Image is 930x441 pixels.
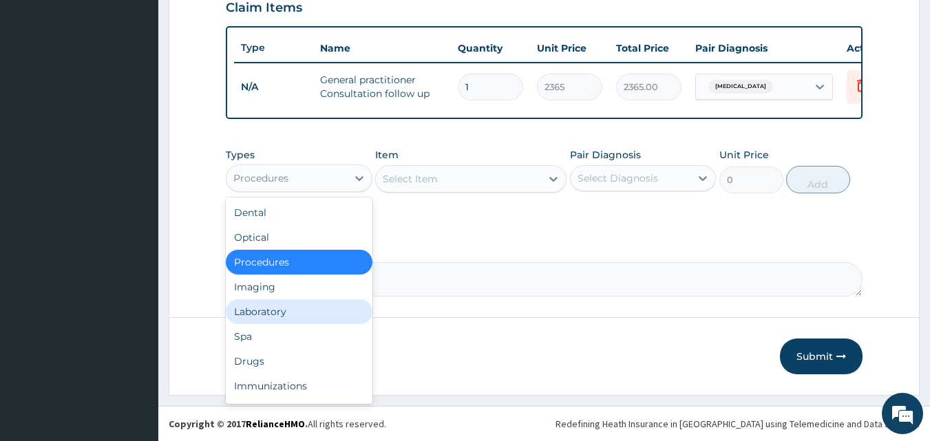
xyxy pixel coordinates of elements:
[226,149,255,161] label: Types
[226,398,372,423] div: Others
[570,148,641,162] label: Pair Diagnosis
[786,166,850,193] button: Add
[226,349,372,374] div: Drugs
[688,34,840,62] th: Pair Diagnosis
[80,133,190,272] span: We're online!
[840,34,909,62] th: Actions
[226,7,259,40] div: Minimize live chat window
[609,34,688,62] th: Total Price
[234,74,313,100] td: N/A
[233,171,288,185] div: Procedures
[375,148,399,162] label: Item
[780,338,863,374] button: Submit
[226,250,372,275] div: Procedures
[226,225,372,250] div: Optical
[226,299,372,324] div: Laboratory
[226,1,302,16] h3: Claim Items
[226,324,372,349] div: Spa
[578,171,658,185] div: Select Diagnosis
[7,294,262,343] textarea: Type your message and hit 'Enter'
[226,275,372,299] div: Imaging
[383,172,438,186] div: Select Item
[226,200,372,225] div: Dental
[719,148,769,162] label: Unit Price
[708,80,773,94] span: [MEDICAL_DATA]
[158,406,930,441] footer: All rights reserved.
[313,66,451,107] td: General practitioner Consultation follow up
[313,34,451,62] th: Name
[226,374,372,398] div: Immunizations
[226,243,863,255] label: Comment
[169,418,308,430] strong: Copyright © 2017 .
[25,69,56,103] img: d_794563401_company_1708531726252_794563401
[556,417,920,431] div: Redefining Heath Insurance in [GEOGRAPHIC_DATA] using Telemedicine and Data Science!
[72,77,231,95] div: Chat with us now
[530,34,609,62] th: Unit Price
[234,35,313,61] th: Type
[246,418,305,430] a: RelianceHMO
[451,34,530,62] th: Quantity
